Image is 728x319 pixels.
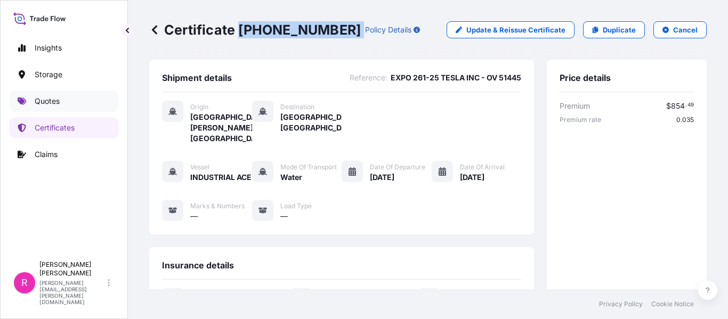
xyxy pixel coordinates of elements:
span: Water [280,172,302,183]
span: [DATE] [460,172,484,183]
span: Marks & Numbers [190,202,245,210]
a: Quotes [9,91,119,112]
p: Quotes [35,96,60,107]
p: Insights [35,43,62,53]
span: Price details [560,72,611,83]
span: . [685,103,687,107]
a: Storage [9,64,119,85]
button: Cancel [653,21,707,38]
span: Premium rate [560,116,601,124]
span: Destination [280,103,314,111]
span: Premium [560,101,590,111]
p: [PERSON_NAME][EMAIL_ADDRESS][PERSON_NAME][DOMAIN_NAME] [39,280,106,305]
a: Claims [9,144,119,165]
span: $ [666,102,671,110]
span: Date of Arrival [460,163,505,171]
p: Storage [35,69,62,80]
p: Claims [35,149,58,160]
a: Privacy Policy [599,300,643,308]
span: R [21,277,28,288]
span: [GEOGRAPHIC_DATA], [GEOGRAPHIC_DATA] [280,112,342,133]
a: Update & Reissue Certificate [447,21,575,38]
span: Shipment details [162,72,232,83]
p: Policy Details [365,24,411,35]
span: Vessel [190,163,209,171]
span: Insurance details [162,260,234,271]
span: INDUSTRIAL ACE [190,172,252,183]
p: Certificates [35,122,75,133]
a: Duplicate [583,21,645,38]
span: Load Type [280,202,312,210]
span: Date of Departure [370,163,425,171]
p: Certificate [PHONE_NUMBER] [149,21,361,38]
a: Certificates [9,117,119,138]
span: EXPO 261-25 TESLA INC - OV 51445 [391,72,521,83]
span: [GEOGRAPHIC_DATA][PERSON_NAME], [GEOGRAPHIC_DATA] [190,112,252,144]
p: Duplicate [603,24,636,35]
p: [PERSON_NAME] [PERSON_NAME] [39,260,106,277]
span: Origin [190,103,208,111]
span: — [280,211,288,222]
span: 854 [671,102,685,110]
span: — [190,211,198,222]
span: 49 [687,103,694,107]
p: Update & Reissue Certificate [466,24,565,35]
a: Insights [9,37,119,59]
span: Reference : [350,72,387,83]
a: Cookie Notice [651,300,694,308]
span: 0.035 [676,116,694,124]
span: [DATE] [370,172,394,183]
p: Cancel [673,24,698,35]
span: Mode of Transport [280,163,337,171]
